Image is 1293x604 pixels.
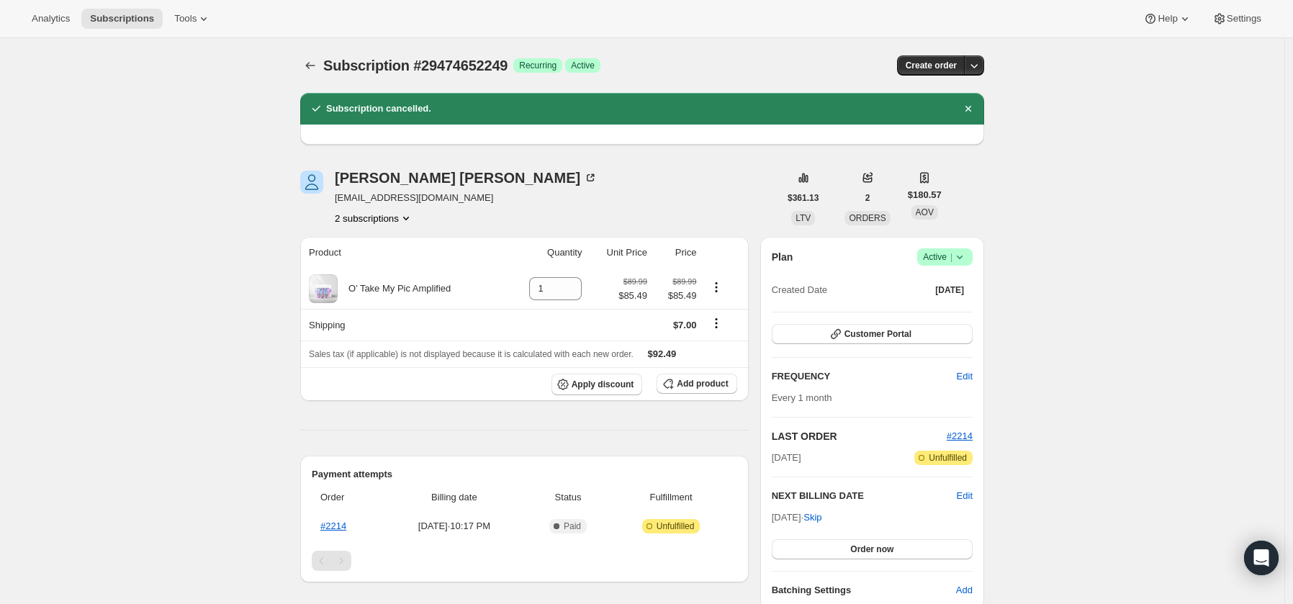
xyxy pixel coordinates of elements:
button: Subscriptions [81,9,163,29]
button: Dismiss notification [958,99,978,119]
span: Order now [850,544,893,555]
span: Tools [174,13,197,24]
img: product img [309,274,338,303]
span: Apply discount [572,379,634,390]
h2: LAST ORDER [772,429,947,443]
button: Help [1135,9,1200,29]
span: Unfulfilled [657,520,695,532]
button: [DATE] [927,280,973,300]
button: Tools [166,9,220,29]
button: Shipping actions [705,315,728,331]
button: Product actions [335,211,413,225]
span: Add product [677,378,728,389]
span: Skip [803,510,821,525]
button: Apply discount [551,374,643,395]
a: #2214 [947,431,973,441]
span: Edit [957,369,973,384]
button: 2 [857,188,879,208]
h2: Plan [772,250,793,264]
span: Subscriptions [90,13,154,24]
button: Add product [657,374,736,394]
span: 2 [865,192,870,204]
span: Unfulfilled [929,452,967,464]
button: Order now [772,539,973,559]
span: $7.00 [673,320,697,330]
span: Subscription #29474652249 [323,58,508,73]
span: Every 1 month [772,392,832,403]
button: Settings [1204,9,1270,29]
span: [DATE] · 10:17 PM [386,519,522,533]
button: Edit [957,489,973,503]
span: [DATE] [772,451,801,465]
div: O’ Take My Pic Amplified [338,281,451,296]
nav: Pagination [312,551,737,571]
span: $85.49 [618,289,647,303]
a: #2214 [320,520,346,531]
span: Dana Atwell [300,171,323,194]
span: Sales tax (if applicable) is not displayed because it is calculated with each new order. [309,349,634,359]
button: Analytics [23,9,78,29]
div: Open Intercom Messenger [1244,541,1279,575]
span: Analytics [32,13,70,24]
button: Product actions [705,279,728,295]
span: Paid [564,520,581,532]
span: Created Date [772,283,827,297]
button: Skip [795,506,830,529]
button: Edit [948,365,981,388]
span: [DATE] · [772,512,822,523]
button: #2214 [947,429,973,443]
button: $361.13 [779,188,827,208]
div: [PERSON_NAME] [PERSON_NAME] [335,171,598,185]
th: Quantity [505,237,586,269]
span: LTV [796,213,811,223]
span: Customer Portal [844,328,911,340]
span: $92.49 [648,348,677,359]
span: Add [956,583,973,598]
span: Billing date [386,490,522,505]
th: Product [300,237,505,269]
span: AOV [916,207,934,217]
span: $85.49 [656,289,697,303]
button: Customer Portal [772,324,973,344]
small: $89.99 [672,277,696,286]
h2: NEXT BILLING DATE [772,489,957,503]
h6: Batching Settings [772,583,956,598]
th: Shipping [300,309,505,341]
span: ORDERS [849,213,886,223]
small: $89.99 [623,277,647,286]
th: Price [652,237,701,269]
button: Subscriptions [300,55,320,76]
span: $361.13 [788,192,819,204]
span: [DATE] [935,284,964,296]
span: Settings [1227,13,1261,24]
button: Create order [897,55,965,76]
span: Help [1158,13,1177,24]
span: Active [571,60,595,71]
button: Add [947,579,981,602]
span: Create order [906,60,957,71]
h2: Subscription cancelled. [326,102,431,116]
span: Active [923,250,967,264]
th: Order [312,482,382,513]
span: $180.57 [908,188,942,202]
th: Unit Price [586,237,651,269]
span: | [950,251,952,263]
span: Status [531,490,605,505]
span: Fulfillment [613,490,728,505]
span: Recurring [519,60,557,71]
h2: Payment attempts [312,467,737,482]
h2: FREQUENCY [772,369,957,384]
span: [EMAIL_ADDRESS][DOMAIN_NAME] [335,191,598,205]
